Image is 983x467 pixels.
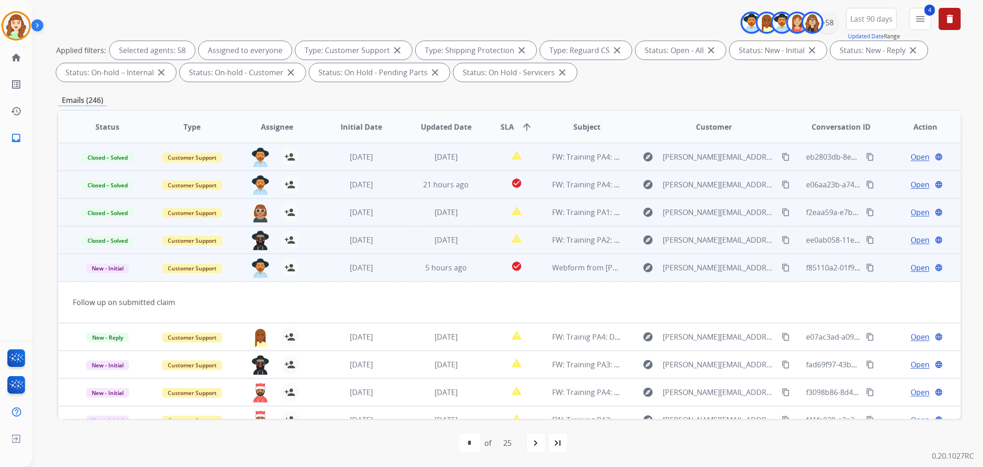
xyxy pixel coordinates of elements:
[553,437,564,449] mat-icon: last_page
[817,12,839,34] div: +58
[251,203,270,222] img: agent-avatar
[58,95,107,106] p: Emails (246)
[866,263,874,272] mat-icon: content_copy
[663,234,776,245] span: [PERSON_NAME][EMAIL_ADDRESS][DOMAIN_NAME]
[453,63,577,82] div: Status: On Hold - Servicers
[11,106,22,117] mat-icon: history
[642,414,653,425] mat-icon: explore
[806,415,945,425] span: f41fe038-a3a2-4968-b77d-a0b2b9e0fb07
[866,236,874,244] mat-icon: content_copy
[309,63,450,82] div: Status: On Hold - Pending Parts
[516,45,527,56] mat-icon: close
[642,331,653,342] mat-icon: explore
[416,41,536,60] div: Type: Shipping Protection
[162,263,222,273] span: Customer Support
[663,262,776,273] span: [PERSON_NAME][EMAIL_ADDRESS][DOMAIN_NAME]
[907,45,918,56] mat-icon: close
[782,263,790,272] mat-icon: content_copy
[73,297,777,308] div: Follow up on submitted claim
[696,121,732,132] span: Customer
[162,388,222,398] span: Customer Support
[782,416,790,424] mat-icon: content_copy
[435,387,458,397] span: [DATE]
[876,111,961,143] th: Action
[530,437,542,449] mat-icon: navigate_next
[866,388,874,396] mat-icon: content_copy
[251,355,270,375] img: agent-avatar
[350,415,373,425] span: [DATE]
[430,67,441,78] mat-icon: close
[350,235,373,245] span: [DATE]
[806,207,944,217] span: f2eaa59a-e7bb-4bfb-be64-ef468171fdab
[806,180,945,190] span: e06aa23b-a749-49c1-bc14-df86f9c36237
[866,333,874,341] mat-icon: content_copy
[806,152,948,162] span: eb2803db-8e28-4cdf-90a9-aa7620dc8e31
[663,207,776,218] span: [PERSON_NAME][EMAIL_ADDRESS][DOMAIN_NAME]
[511,385,522,396] mat-icon: report_problem
[284,179,295,190] mat-icon: person_add
[511,358,522,369] mat-icon: report_problem
[284,151,295,162] mat-icon: person_add
[485,437,492,449] div: of
[553,180,727,190] span: FW: Training PA4: Do Not Assign ([PERSON_NAME])
[350,332,373,342] span: [DATE]
[782,180,790,189] mat-icon: content_copy
[11,52,22,63] mat-icon: home
[423,180,469,190] span: 21 hours ago
[3,13,29,39] img: avatar
[782,153,790,161] mat-icon: content_copy
[642,207,653,218] mat-icon: explore
[866,360,874,369] mat-icon: content_copy
[350,152,373,162] span: [DATE]
[162,360,222,370] span: Customer Support
[435,207,458,217] span: [DATE]
[86,416,129,425] span: New - Initial
[350,180,373,190] span: [DATE]
[935,416,943,424] mat-icon: language
[435,415,458,425] span: [DATE]
[911,262,930,273] span: Open
[183,121,200,132] span: Type
[642,262,653,273] mat-icon: explore
[706,45,717,56] mat-icon: close
[284,207,295,218] mat-icon: person_add
[557,67,568,78] mat-icon: close
[87,333,129,342] span: New - Reply
[911,179,930,190] span: Open
[553,263,818,273] span: Webform from [PERSON_NAME][EMAIL_ADDRESS][DOMAIN_NAME] on [DATE]
[521,121,532,132] mat-icon: arrow_upward
[935,333,943,341] mat-icon: language
[261,121,293,132] span: Assignee
[553,415,727,425] span: FW: Training PA3: Do Not Assign ([PERSON_NAME])
[911,207,930,218] span: Open
[56,63,176,82] div: Status: On-hold – Internal
[663,414,776,425] span: [PERSON_NAME][EMAIL_ADDRESS][DOMAIN_NAME]
[251,231,270,250] img: agent-avatar
[782,236,790,244] mat-icon: content_copy
[848,32,900,40] span: Range
[284,387,295,398] mat-icon: person_add
[909,8,931,30] button: 4
[199,41,292,60] div: Assigned to everyone
[812,121,871,132] span: Conversation ID
[284,234,295,245] mat-icon: person_add
[782,333,790,341] mat-icon: content_copy
[284,359,295,370] mat-icon: person_add
[935,236,943,244] mat-icon: language
[935,208,943,216] mat-icon: language
[642,234,653,245] mat-icon: explore
[496,434,519,452] div: 25
[86,388,129,398] span: New - Initial
[284,262,295,273] mat-icon: person_add
[251,175,270,195] img: agent-avatar
[11,79,22,90] mat-icon: list_alt
[540,41,632,60] div: Type: Reguard CS
[350,359,373,370] span: [DATE]
[421,121,471,132] span: Updated Date
[251,148,270,167] img: agent-avatar
[285,67,296,78] mat-icon: close
[435,152,458,162] span: [DATE]
[56,45,106,56] p: Applied filters:
[636,41,726,60] div: Status: Open - All
[425,263,467,273] span: 5 hours ago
